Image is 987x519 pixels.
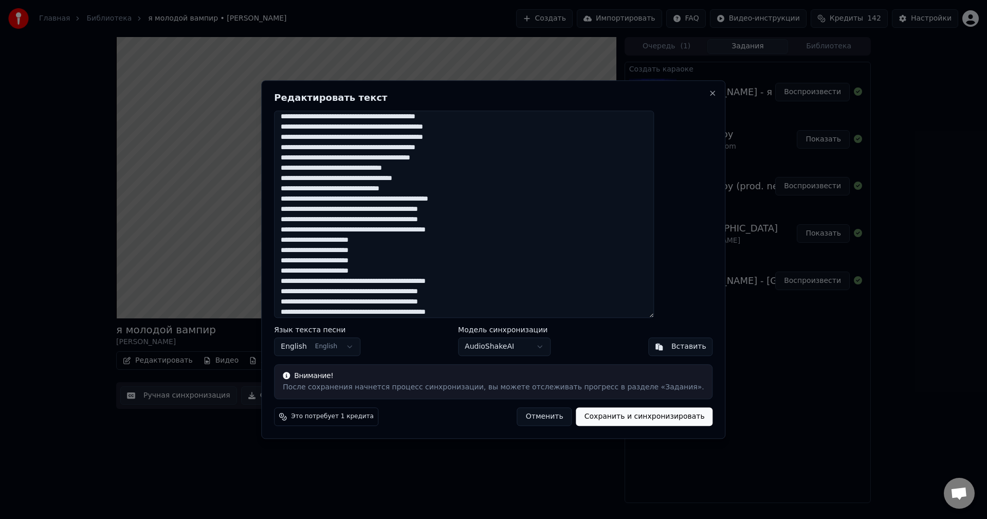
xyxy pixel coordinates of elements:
button: Сохранить и синхронизировать [576,407,713,426]
div: Внимание! [283,371,704,381]
div: После сохранения начнется процесс синхронизации, вы можете отслеживать прогресс в разделе «Задания». [283,382,704,392]
label: Язык текста песни [274,326,360,333]
div: Вставить [671,342,706,352]
label: Модель синхронизации [458,326,551,333]
span: Это потребует 1 кредита [291,413,374,421]
button: Отменить [517,407,572,426]
h2: Редактировать текст [274,93,712,102]
button: Вставить [648,337,713,356]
